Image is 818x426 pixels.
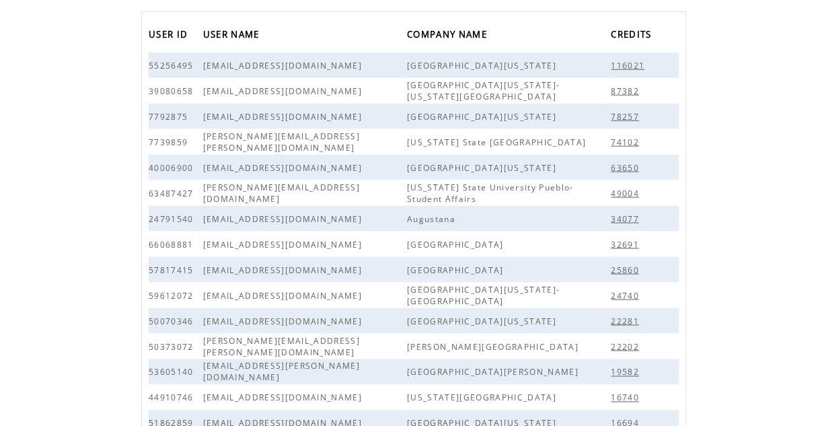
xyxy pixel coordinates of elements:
[611,187,646,199] a: 49004
[203,131,360,153] span: [PERSON_NAME][EMAIL_ADDRESS][PERSON_NAME][DOMAIN_NAME]
[149,290,197,301] span: 59612072
[407,162,560,174] span: [GEOGRAPHIC_DATA][US_STATE]
[611,24,659,46] a: CREDITS
[203,85,365,97] span: [EMAIL_ADDRESS][DOMAIN_NAME]
[611,111,643,122] span: 78257
[611,341,646,352] a: 22202
[149,188,197,199] span: 63487427
[611,239,643,250] span: 32691
[407,239,507,250] span: [GEOGRAPHIC_DATA]
[407,137,589,148] span: [US_STATE] State [GEOGRAPHIC_DATA]
[611,137,643,148] span: 74102
[149,239,197,250] span: 66068881
[203,392,365,404] span: [EMAIL_ADDRESS][DOMAIN_NAME]
[407,79,560,102] span: [GEOGRAPHIC_DATA][US_STATE]- [US_STATE][GEOGRAPHIC_DATA]
[407,341,582,353] span: [PERSON_NAME][GEOGRAPHIC_DATA]
[611,162,643,174] span: 63650
[149,25,191,47] span: USER ID
[611,264,643,276] span: 25860
[149,316,197,327] span: 50070346
[203,111,365,122] span: [EMAIL_ADDRESS][DOMAIN_NAME]
[611,136,646,147] a: 74102
[203,290,365,301] span: [EMAIL_ADDRESS][DOMAIN_NAME]
[149,341,197,353] span: 50373072
[611,110,646,122] a: 78257
[203,335,360,358] span: [PERSON_NAME][EMAIL_ADDRESS][PERSON_NAME][DOMAIN_NAME]
[407,367,582,378] span: [GEOGRAPHIC_DATA][PERSON_NAME]
[203,25,263,47] span: USER NAME
[203,24,266,46] a: USER NAME
[611,341,643,353] span: 22202
[407,316,560,327] span: [GEOGRAPHIC_DATA][US_STATE]
[407,264,507,276] span: [GEOGRAPHIC_DATA]
[407,25,490,47] span: COMPANY NAME
[611,366,646,378] a: 19582
[149,162,197,174] span: 40006900
[611,60,648,71] span: 116021
[611,238,646,250] a: 32691
[407,182,574,205] span: [US_STATE] State University Pueblo- Student Affairs
[149,60,197,71] span: 55256495
[203,213,365,225] span: [EMAIL_ADDRESS][DOMAIN_NAME]
[611,392,646,403] a: 16740
[611,85,646,96] a: 87382
[611,213,646,224] a: 34077
[149,367,197,378] span: 53605140
[203,162,365,174] span: [EMAIL_ADDRESS][DOMAIN_NAME]
[611,315,646,326] a: 22281
[203,316,365,327] span: [EMAIL_ADDRESS][DOMAIN_NAME]
[407,111,560,122] span: [GEOGRAPHIC_DATA][US_STATE]
[611,213,643,225] span: 34077
[149,392,197,404] span: 44910746
[203,264,365,276] span: [EMAIL_ADDRESS][DOMAIN_NAME]
[407,284,560,307] span: [GEOGRAPHIC_DATA][US_STATE]- [GEOGRAPHIC_DATA]
[611,289,646,301] a: 24740
[407,24,494,46] a: COMPANY NAME
[611,85,643,97] span: 87382
[149,213,197,225] span: 24791540
[611,264,646,275] a: 25860
[611,367,643,378] span: 19582
[407,60,560,71] span: [GEOGRAPHIC_DATA][US_STATE]
[149,264,197,276] span: 57817415
[611,162,646,173] a: 63650
[203,361,360,384] span: [EMAIL_ADDRESS][PERSON_NAME][DOMAIN_NAME]
[149,24,194,46] a: USER ID
[149,137,191,148] span: 7739859
[203,182,360,205] span: [PERSON_NAME][EMAIL_ADDRESS][DOMAIN_NAME]
[611,290,643,301] span: 24740
[203,239,365,250] span: [EMAIL_ADDRESS][DOMAIN_NAME]
[407,392,560,404] span: [US_STATE][GEOGRAPHIC_DATA]
[611,188,643,199] span: 49004
[203,60,365,71] span: [EMAIL_ADDRESS][DOMAIN_NAME]
[407,213,459,225] span: Augustana
[611,392,643,404] span: 16740
[149,111,191,122] span: 7792875
[611,316,643,327] span: 22281
[611,59,652,71] a: 116021
[149,85,197,97] span: 39080658
[611,25,655,47] span: CREDITS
